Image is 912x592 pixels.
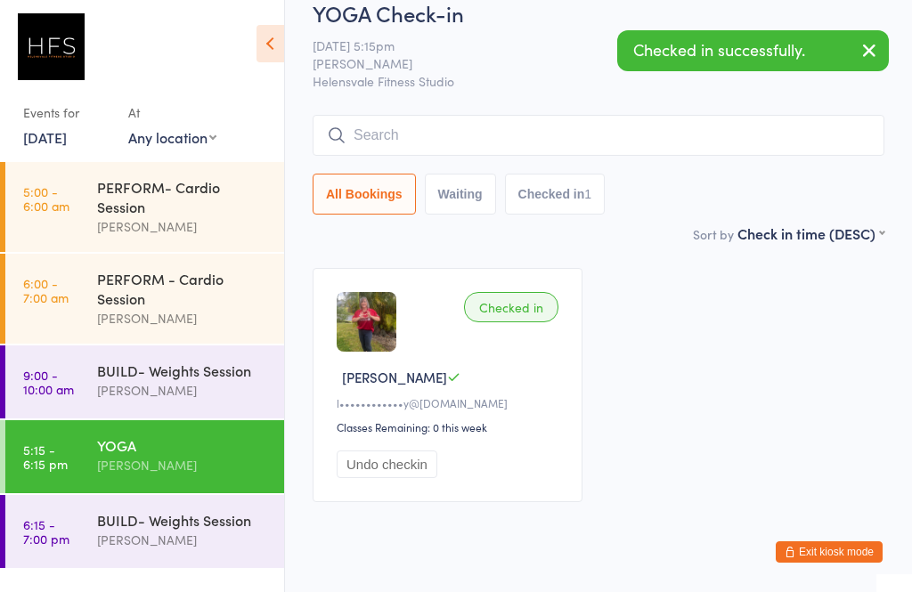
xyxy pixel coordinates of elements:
[97,455,269,475] div: [PERSON_NAME]
[97,530,269,550] div: [PERSON_NAME]
[464,292,558,322] div: Checked in
[337,292,396,352] img: image1752983619.png
[23,517,69,546] time: 6:15 - 7:00 pm
[97,435,269,455] div: YOGA
[97,510,269,530] div: BUILD- Weights Session
[584,187,591,201] div: 1
[313,174,416,215] button: All Bookings
[128,127,216,147] div: Any location
[313,36,857,54] span: [DATE] 5:15pm
[425,174,496,215] button: Waiting
[776,541,883,563] button: Exit kiosk mode
[97,308,269,328] div: [PERSON_NAME]
[337,395,564,410] div: l••••••••••••y@[DOMAIN_NAME]
[337,419,564,434] div: Classes Remaining: 0 this week
[313,115,884,156] input: Search
[23,127,67,147] a: [DATE]
[737,223,884,243] div: Check in time (DESC)
[5,495,284,568] a: 6:15 -7:00 pmBUILD- Weights Session[PERSON_NAME]
[5,420,284,493] a: 5:15 -6:15 pmYOGA[PERSON_NAME]
[97,361,269,380] div: BUILD- Weights Session
[5,345,284,418] a: 9:00 -10:00 amBUILD- Weights Session[PERSON_NAME]
[617,30,889,71] div: Checked in successfully.
[23,98,110,127] div: Events for
[5,162,284,252] a: 5:00 -6:00 amPERFORM- Cardio Session[PERSON_NAME]
[97,177,269,216] div: PERFORM- Cardio Session
[5,254,284,344] a: 6:00 -7:00 amPERFORM - Cardio Session[PERSON_NAME]
[97,216,269,237] div: [PERSON_NAME]
[693,225,734,243] label: Sort by
[23,276,69,304] time: 6:00 - 7:00 am
[313,72,884,90] span: Helensvale Fitness Studio
[23,368,74,396] time: 9:00 - 10:00 am
[337,450,437,478] button: Undo checkin
[342,368,447,386] span: [PERSON_NAME]
[23,184,69,213] time: 5:00 - 6:00 am
[505,174,606,215] button: Checked in1
[23,442,68,471] time: 5:15 - 6:15 pm
[128,98,216,127] div: At
[18,13,85,80] img: Helensvale Fitness Studio (HFS)
[97,269,269,308] div: PERFORM - Cardio Session
[313,54,857,72] span: [PERSON_NAME]
[97,380,269,401] div: [PERSON_NAME]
